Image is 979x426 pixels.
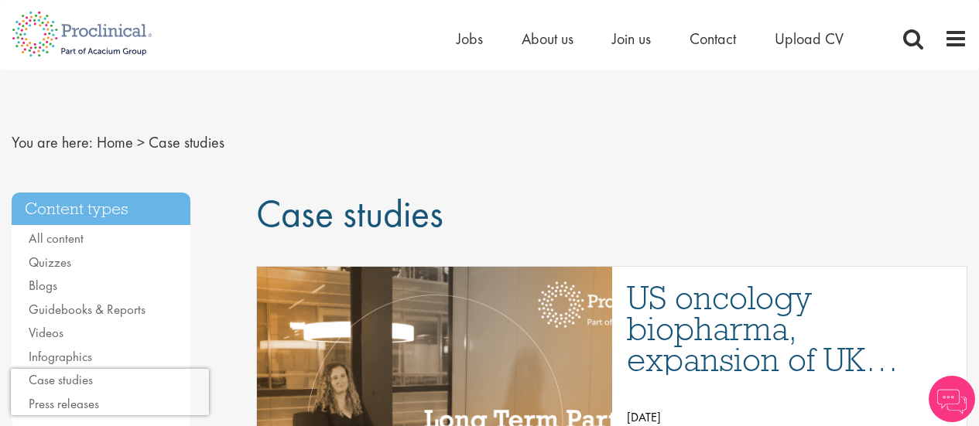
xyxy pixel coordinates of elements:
img: Chatbot [929,376,975,422]
a: Videos [29,324,63,341]
span: Case studies [149,132,224,152]
span: You are here: [12,132,93,152]
a: Quizzes [29,254,71,271]
a: US oncology biopharma, expansion of UK footprint [627,282,951,375]
a: Blogs [29,277,57,294]
a: Guidebooks & Reports [29,301,145,318]
span: > [137,132,145,152]
a: About us [522,29,573,49]
a: All content [29,230,84,247]
a: breadcrumb link [97,132,133,152]
a: Contact [690,29,736,49]
a: Jobs [457,29,483,49]
h3: Content types [12,193,190,226]
a: Infographics [29,348,92,365]
span: Case studies [256,189,443,238]
iframe: reCAPTCHA [11,369,209,415]
a: Join us [612,29,651,49]
a: Upload CV [775,29,844,49]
